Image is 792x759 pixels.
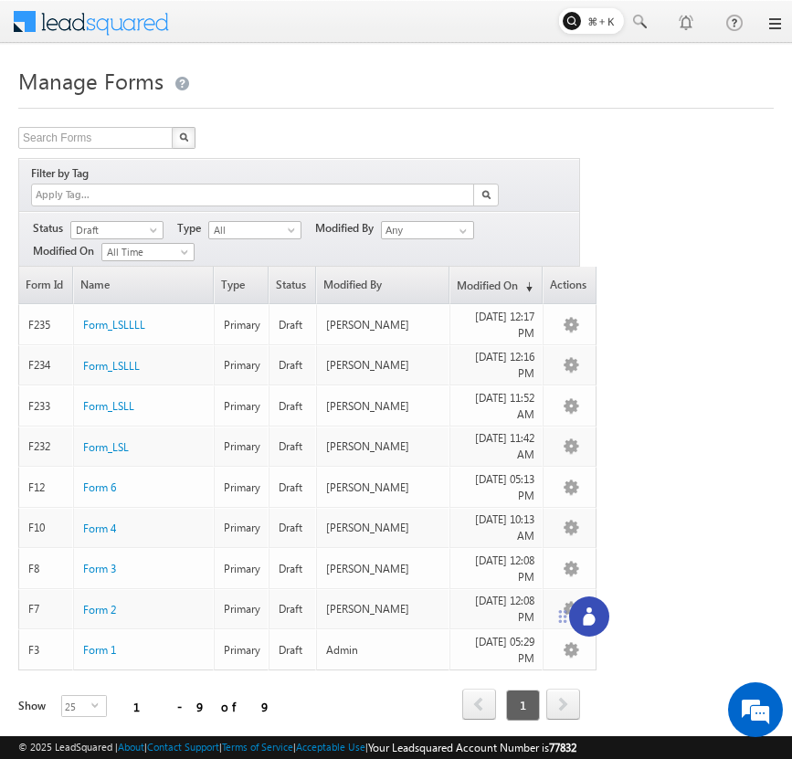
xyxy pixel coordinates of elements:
div: Draft [279,480,308,496]
div: F233 [28,398,65,415]
a: next [546,690,580,720]
div: [DATE] 11:42 AM [459,430,534,463]
span: Form 2 [83,603,116,617]
div: Draft [279,561,308,577]
div: F234 [28,357,65,374]
div: Show [18,698,47,714]
div: 1 - 9 of 9 [133,696,271,717]
div: [DATE] 05:29 PM [459,634,534,667]
span: All Time [102,244,189,260]
input: Type to Search [381,221,474,239]
span: (sorted descending) [518,279,533,294]
span: Form_LSL [83,440,129,454]
div: [DATE] 05:13 PM [459,471,534,504]
div: [PERSON_NAME] [326,357,441,374]
a: Form 2 [83,602,116,618]
a: Acceptable Use [296,741,365,753]
div: Primary [224,357,260,374]
a: Form_LSL [83,439,129,456]
div: [DATE] 11:52 AM [459,390,534,423]
div: [PERSON_NAME] [326,317,441,333]
div: Primary [224,561,260,577]
span: 77832 [549,741,576,754]
span: select [91,701,106,709]
div: Draft [279,357,308,374]
span: Status [33,220,70,237]
a: Form 1 [83,642,116,659]
a: Terms of Service [222,741,293,753]
div: Primary [224,642,260,659]
div: Primary [224,520,260,536]
span: All [209,222,296,238]
input: Apply Tag... [34,187,143,203]
a: Name [74,267,213,304]
span: Form_LSLLL [83,359,140,373]
span: Modified On [33,243,101,259]
div: Draft [279,317,308,333]
div: Filter by Tag [31,163,95,184]
div: [DATE] 12:08 PM [459,593,534,626]
div: Draft [279,520,308,536]
div: [PERSON_NAME] [326,398,441,415]
a: Form_LSLLLL [83,317,145,333]
div: F235 [28,317,65,333]
span: Manage Forms [18,66,164,95]
a: Contact Support [147,741,219,753]
span: Form 6 [83,480,116,494]
a: Form 4 [83,521,116,537]
span: prev [462,689,496,720]
a: prev [462,690,496,720]
div: Admin [326,642,441,659]
div: [PERSON_NAME] [326,601,441,617]
a: Form_LSLL [83,398,134,415]
a: Show All Items [449,222,472,240]
div: F12 [28,480,65,496]
span: © 2025 LeadSquared | | | | | [18,739,576,756]
div: [PERSON_NAME] [326,438,441,455]
div: [PERSON_NAME] [326,561,441,577]
div: Draft [279,398,308,415]
div: [DATE] 12:08 PM [459,553,534,585]
div: Primary [224,480,260,496]
div: [PERSON_NAME] [326,480,441,496]
div: [DATE] 12:16 PM [459,349,534,382]
div: F10 [28,520,65,536]
span: Actions [544,267,596,304]
span: Form 3 [83,562,116,575]
div: Primary [224,601,260,617]
span: Draft [71,222,158,238]
div: Draft [279,438,308,455]
a: All Time [101,243,195,261]
span: Type [177,220,208,237]
div: F3 [28,642,65,659]
span: Form_LSLLLL [83,318,145,332]
a: Modified By [317,267,449,304]
span: 1 [506,690,540,721]
a: Modified On(sorted descending) [450,267,542,304]
a: About [118,741,144,753]
div: Draft [279,642,308,659]
div: Draft [279,601,308,617]
div: F8 [28,561,65,577]
a: Draft [70,221,164,239]
div: [DATE] 12:17 PM [459,309,534,342]
span: 25 [62,696,91,716]
img: Search [179,132,188,142]
div: F232 [28,438,65,455]
span: Status [269,267,315,304]
span: next [546,689,580,720]
a: All [208,221,301,239]
div: Primary [224,317,260,333]
img: Search [481,190,491,199]
a: Form 3 [83,561,116,577]
span: Form_LSLL [83,399,134,413]
span: Your Leadsquared Account Number is [368,741,576,754]
a: Form 6 [83,480,116,496]
span: Form 4 [83,522,116,535]
div: [PERSON_NAME] [326,520,441,536]
a: Form Id [19,267,72,304]
span: Modified By [315,220,381,237]
div: Primary [224,398,260,415]
div: [DATE] 10:13 AM [459,511,534,544]
span: Form 1 [83,643,116,657]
